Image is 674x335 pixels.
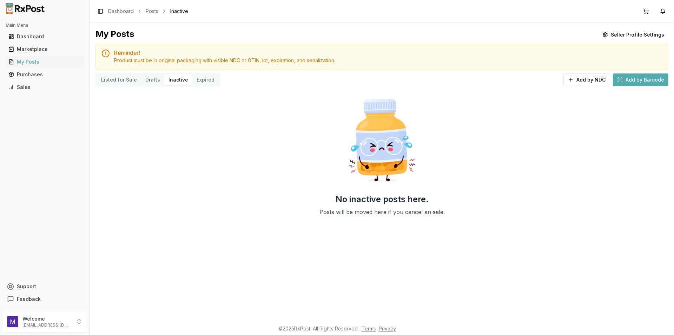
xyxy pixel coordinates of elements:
span: Inactive [170,8,188,15]
p: Welcome [22,315,71,322]
button: Listed for Sale [97,74,141,85]
span: Feedback [17,296,41,303]
a: Terms [362,326,376,331]
div: My Posts [95,28,134,41]
a: Marketplace [6,43,84,56]
div: Purchases [8,71,81,78]
a: Privacy [379,326,396,331]
div: Marketplace [8,46,81,53]
button: Drafts [141,74,164,85]
a: Posts [146,8,158,15]
div: Sales [8,84,81,91]
img: User avatar [7,316,18,327]
button: Seller Profile Settings [598,28,668,41]
button: Add by Barcode [613,73,668,86]
p: [EMAIL_ADDRESS][DOMAIN_NAME] [22,322,71,328]
a: Sales [6,81,84,94]
a: Dashboard [6,30,84,43]
button: Dashboard [3,31,87,42]
button: Inactive [164,74,192,85]
a: My Posts [6,56,84,68]
nav: breadcrumb [108,8,188,15]
button: My Posts [3,56,87,67]
a: Purchases [6,68,84,81]
img: Sad Pill Bottle [337,95,427,185]
button: Support [3,280,87,293]
div: Dashboard [8,33,81,40]
button: Expired [192,74,219,85]
div: Product must be in original packaging with visible NDC or GTIN, lot, expiration, and serialization. [114,57,662,64]
h2: No inactive posts here. [336,194,429,205]
button: Sales [3,82,87,93]
p: Posts will be moved here if you cancel an sale. [319,208,445,216]
a: Dashboard [108,8,134,15]
button: Add by NDC [563,73,610,86]
div: My Posts [8,58,81,65]
button: Marketplace [3,44,87,55]
h5: Reminder! [114,50,662,56]
h2: Main Menu [6,22,84,28]
img: RxPost Logo [3,3,48,14]
button: Feedback [3,293,87,305]
button: Purchases [3,69,87,80]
